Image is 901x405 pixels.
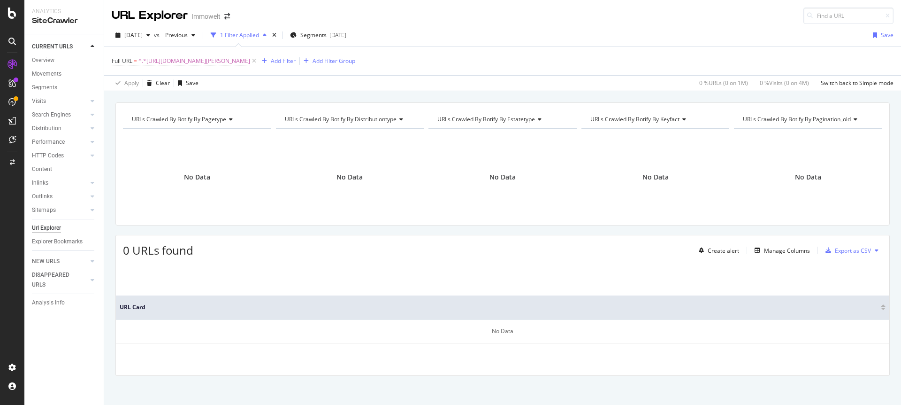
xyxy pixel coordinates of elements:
a: Content [32,164,97,174]
span: ^.*[URL][DOMAIN_NAME][PERSON_NAME] [138,55,250,68]
div: Apply [124,79,139,87]
span: No Data [489,172,516,182]
span: URLs Crawled By Botify By keyfact [590,115,680,123]
button: Save [174,76,199,91]
button: Previous [161,28,199,43]
div: Export as CSV [835,247,871,255]
div: 0 % Visits ( 0 on 4M ) [760,79,809,87]
button: Create alert [695,243,739,258]
button: Clear [143,76,170,91]
div: Add Filter Group [313,57,355,65]
div: Explorer Bookmarks [32,237,83,247]
a: Distribution [32,124,88,133]
h4: URLs Crawled By Botify By pagetype [130,112,263,127]
button: 1 Filter Applied [207,28,270,43]
div: arrow-right-arrow-left [224,13,230,20]
span: vs [154,31,161,39]
span: URL Card [120,303,878,312]
a: Explorer Bookmarks [32,237,97,247]
div: Movements [32,69,61,79]
a: CURRENT URLS [32,42,88,52]
div: Distribution [32,124,61,133]
span: Full URL [112,57,132,65]
span: URLs Crawled By Botify By pagetype [132,115,226,123]
div: SiteCrawler [32,16,96,26]
span: URLs Crawled By Botify By estatetype [437,115,535,123]
div: Analysis Info [32,298,65,308]
div: Manage Columns [764,247,810,255]
button: Add Filter [258,55,296,67]
div: Switch back to Simple mode [821,79,893,87]
div: Add Filter [271,57,296,65]
a: Movements [32,69,97,79]
div: Analytics [32,8,96,16]
a: Search Engines [32,110,88,120]
div: URL Explorer [112,8,188,23]
span: URLs Crawled By Botify By distributiontype [285,115,397,123]
a: Inlinks [32,178,88,188]
div: Clear [156,79,170,87]
div: Content [32,164,52,174]
h4: URLs Crawled By Botify By keyfact [588,112,721,127]
a: Overview [32,55,97,65]
a: DISAPPEARED URLS [32,270,88,290]
div: HTTP Codes [32,151,64,161]
a: Url Explorer [32,223,97,233]
button: Manage Columns [751,245,810,256]
div: Sitemaps [32,205,56,215]
div: Create alert [708,247,739,255]
a: HTTP Codes [32,151,88,161]
div: Visits [32,96,46,106]
button: Switch back to Simple mode [817,76,893,91]
div: NEW URLS [32,257,60,266]
a: Segments [32,83,97,93]
span: 2025 Aug. 8th [124,31,143,39]
div: Segments [32,83,57,93]
span: No Data [184,172,210,182]
input: Find a URL [803,8,893,24]
div: Immowelt [191,12,221,21]
div: times [270,31,278,40]
div: Save [186,79,199,87]
a: NEW URLS [32,257,88,266]
div: Search Engines [32,110,71,120]
button: Save [869,28,893,43]
div: 1 Filter Applied [220,31,259,39]
span: = [134,57,137,65]
span: No Data [795,172,821,182]
div: Save [881,31,893,39]
h4: URLs Crawled By Botify By distributiontype [283,112,416,127]
a: Outlinks [32,192,88,202]
div: DISAPPEARED URLS [32,270,79,290]
button: Apply [112,76,139,91]
button: [DATE] [112,28,154,43]
iframe: Intercom live chat [869,373,892,396]
div: Performance [32,137,65,147]
button: Segments[DATE] [286,28,350,43]
h4: URLs Crawled By Botify By estatetype [435,112,568,127]
h4: URLs Crawled By Botify By pagination_old [741,112,874,127]
a: Performance [32,137,88,147]
a: Visits [32,96,88,106]
div: Url Explorer [32,223,61,233]
span: Segments [300,31,327,39]
div: Inlinks [32,178,48,188]
div: [DATE] [329,31,346,39]
div: CURRENT URLS [32,42,73,52]
span: No Data [336,172,363,182]
div: Overview [32,55,54,65]
div: Outlinks [32,192,53,202]
div: No Data [116,319,889,343]
button: Add Filter Group [300,55,355,67]
div: 0 % URLs ( 0 on 1M ) [699,79,748,87]
a: Analysis Info [32,298,97,308]
span: No Data [642,172,669,182]
button: Export as CSV [822,243,871,258]
a: Sitemaps [32,205,88,215]
span: Previous [161,31,188,39]
span: URLs Crawled By Botify By pagination_old [743,115,851,123]
span: 0 URLs found [123,242,193,258]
